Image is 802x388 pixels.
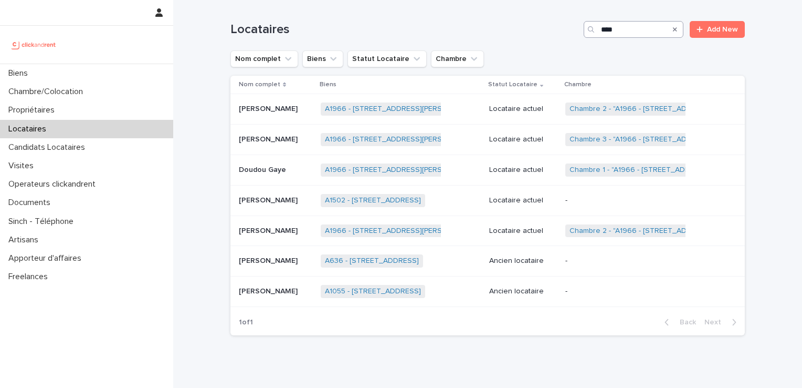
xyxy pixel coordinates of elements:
p: Biens [4,68,36,78]
tr: [PERSON_NAME][PERSON_NAME] A636 - [STREET_ADDRESS] Ancien locataire- [230,246,745,277]
p: Locataires [4,124,55,134]
p: - [565,196,697,205]
p: - [565,257,697,266]
a: A1502 - [STREET_ADDRESS] [325,196,421,205]
span: Next [704,319,727,326]
h1: Locataires [230,22,579,37]
p: Sinch - Téléphone [4,217,82,227]
p: Apporteur d'affaires [4,253,90,263]
p: Ancien locataire [489,287,557,296]
tr: [PERSON_NAME][PERSON_NAME] A1055 - [STREET_ADDRESS] Ancien locataire- [230,277,745,307]
p: - [565,287,697,296]
a: Chambre 3 - "A1966 - [STREET_ADDRESS][PERSON_NAME]" [569,135,772,144]
p: Chambre/Colocation [4,87,91,97]
tr: Doudou GayeDoudou Gaye A1966 - [STREET_ADDRESS][PERSON_NAME] Locataire actuelChambre 1 - "A1966 -... [230,155,745,185]
p: Doudou Gaye [239,164,288,175]
p: Locataire actuel [489,105,557,114]
p: [PERSON_NAME] [239,254,300,266]
span: Back [673,319,696,326]
tr: [PERSON_NAME][PERSON_NAME] A1966 - [STREET_ADDRESS][PERSON_NAME] Locataire actuelChambre 2 - "A19... [230,94,745,125]
a: A1966 - [STREET_ADDRESS][PERSON_NAME] [325,135,479,144]
button: Next [700,318,745,327]
a: A1966 - [STREET_ADDRESS][PERSON_NAME] [325,166,479,175]
p: Locataire actuel [489,227,557,236]
img: UCB0brd3T0yccxBKYDjQ [8,34,59,55]
a: A1055 - [STREET_ADDRESS] [325,287,421,296]
p: Locataire actuel [489,196,557,205]
p: Operateurs clickandrent [4,179,104,189]
tr: [PERSON_NAME][PERSON_NAME] A1966 - [STREET_ADDRESS][PERSON_NAME] Locataire actuelChambre 3 - "A19... [230,125,745,155]
p: [PERSON_NAME] [239,224,300,236]
a: A1966 - [STREET_ADDRESS][PERSON_NAME] [325,227,479,236]
p: Propriétaires [4,105,63,115]
button: Back [656,318,700,327]
a: Chambre 1 - "A1966 - [STREET_ADDRESS][PERSON_NAME]" [569,166,771,175]
a: Chambre 2 - "A1966 - [STREET_ADDRESS][PERSON_NAME]" [569,227,772,236]
button: Chambre [431,50,484,67]
p: Ancien locataire [489,257,557,266]
p: Locataire actuel [489,166,557,175]
p: Freelances [4,272,56,282]
tr: [PERSON_NAME][PERSON_NAME] A1966 - [STREET_ADDRESS][PERSON_NAME] Locataire actuelChambre 2 - "A19... [230,216,745,246]
button: Statut Locataire [347,50,427,67]
p: Statut Locataire [488,79,537,90]
a: A1966 - [STREET_ADDRESS][PERSON_NAME] [325,105,479,114]
p: Candidats Locataires [4,142,93,152]
p: [PERSON_NAME] [239,285,300,296]
p: Artisans [4,235,47,245]
a: Add New [690,21,745,38]
a: A636 - [STREET_ADDRESS] [325,257,419,266]
p: [PERSON_NAME] [239,194,300,205]
input: Search [584,21,683,38]
p: Nom complet [239,79,280,90]
p: [PERSON_NAME] [239,133,300,144]
p: Visites [4,161,42,171]
a: Chambre 2 - "A1966 - [STREET_ADDRESS][PERSON_NAME]" [569,105,772,114]
p: 1 of 1 [230,310,261,335]
p: Chambre [564,79,592,90]
span: Add New [707,26,738,33]
button: Nom complet [230,50,298,67]
button: Biens [302,50,343,67]
p: Locataire actuel [489,135,557,144]
p: Biens [320,79,336,90]
p: Documents [4,198,59,208]
p: [PERSON_NAME] [239,103,300,114]
tr: [PERSON_NAME][PERSON_NAME] A1502 - [STREET_ADDRESS] Locataire actuel- [230,185,745,216]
